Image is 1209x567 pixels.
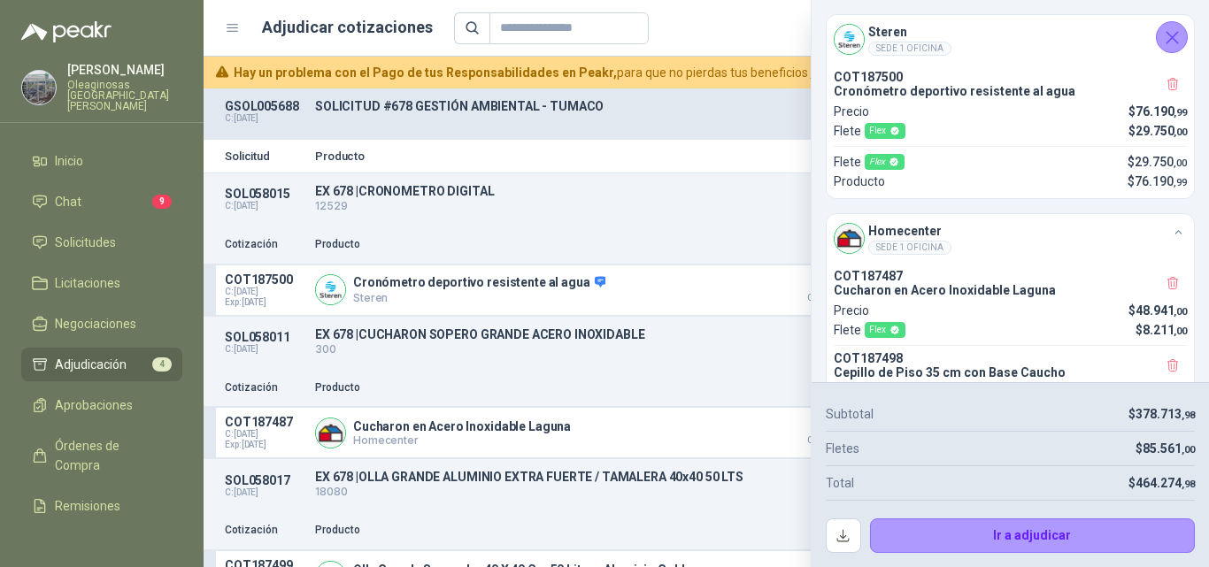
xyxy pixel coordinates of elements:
p: Fletes [826,439,859,458]
a: Solicitudes [21,226,182,259]
p: EX 678 | OLLA GRANDE ALUMINIO EXTRA FUERTE / TAMALERA 40x40 50 LTS [315,470,933,484]
p: Precio [781,379,869,396]
span: Exp: [DATE] [225,440,304,450]
span: ,00 [1174,306,1187,318]
span: Chat [55,192,81,211]
a: Aprobaciones [21,388,182,422]
a: Remisiones [21,489,182,523]
p: Flete [834,152,905,172]
span: para que no pierdas tus beneficios [234,63,932,82]
span: ,00 [1182,444,1195,456]
p: Precio [834,102,869,121]
span: C: [DATE] [225,287,304,297]
span: Licitaciones [55,273,120,293]
p: SOL058011 [225,330,304,344]
span: 76.190 [1136,104,1187,119]
p: $ [1128,121,1187,141]
span: 8.211 [1143,323,1187,337]
p: Oleaginosas [GEOGRAPHIC_DATA][PERSON_NAME] [67,80,182,111]
p: C: [DATE] [225,344,304,355]
span: 29.750 [1135,155,1187,169]
p: $ [1128,473,1195,493]
span: ,98 [1182,410,1195,421]
p: 12529 [315,198,933,215]
a: Adjudicación4 [21,348,182,381]
p: COT187487 [834,269,1187,283]
span: Crédito 30 días [781,436,869,445]
a: Negociaciones [21,307,182,341]
span: Exp: [DATE] [225,297,304,308]
p: $ [1128,301,1187,320]
p: Cotización [225,236,304,253]
span: ,99 [1174,107,1187,119]
span: 4 [152,357,172,372]
span: 76.190 [1135,174,1187,188]
span: 464.274 [1136,476,1195,490]
p: Precio [834,301,869,320]
img: Company Logo [22,71,56,104]
div: SEDE 1 OFICINA [868,241,951,255]
p: Flete [834,320,905,340]
div: Company LogoHomecenterSEDE 1 OFICINA [827,214,1194,262]
span: Solicitudes [55,233,116,252]
span: ,00 [1174,157,1187,169]
p: 300 [315,341,933,358]
img: Company Logo [316,275,345,304]
p: $ [1136,439,1195,458]
p: Cronómetro deportivo resistente al agua [353,275,605,291]
p: EX 678 | CUCHARON SOPERO GRANDE ACERO INOXIDABLE [315,327,933,341]
span: 29.750 [1136,124,1187,138]
a: Inicio [21,144,182,178]
p: C: [DATE] [225,201,304,211]
span: 378.713 [1136,407,1195,421]
p: Homecenter [353,433,571,447]
div: Flex [865,154,905,170]
p: Cotización [225,522,304,539]
p: GSOL005688 [225,99,304,113]
h4: Homecenter [868,221,951,241]
span: ,99 [1174,177,1187,188]
p: Precio [781,236,869,253]
p: [PERSON_NAME] [67,64,182,76]
p: COT187500 [225,272,304,287]
span: Órdenes de Compra [55,436,166,475]
a: Órdenes de Compra [21,429,182,482]
p: Steren [353,291,605,304]
p: COT187498 [834,351,1187,365]
span: Inicio [55,151,83,171]
p: 18080 [315,484,933,501]
p: $ 76.191 [781,272,869,303]
img: Company Logo [316,418,345,448]
div: Flex [865,322,905,338]
img: Logo peakr [21,21,112,42]
p: $ [1128,102,1187,121]
p: Producto [315,150,933,162]
span: Negociaciones [55,314,136,333]
span: ,98 [1182,479,1195,490]
a: Licitaciones [21,266,182,300]
p: $ [1136,320,1187,340]
p: SOLICITUD #678 GESTIÓN AMBIENTAL - TUMACO [315,99,933,113]
p: Cucharon en Acero Inoxidable Laguna [353,419,571,433]
p: $ [1128,404,1195,424]
span: ,00 [1174,326,1187,337]
p: COT187487 [225,415,304,429]
p: C: [DATE] [225,113,304,124]
p: Producto [315,522,770,539]
span: Adjudicación [55,355,127,374]
p: Total [826,473,854,493]
p: $ 48.941 [781,415,869,445]
p: Cucharon en Acero Inoxidable Laguna [834,283,1187,297]
p: Producto [315,379,770,396]
p: Cotización [225,379,304,396]
button: Ir a adjudicar [870,518,1196,554]
p: Cronómetro deportivo resistente al agua [834,84,1187,98]
p: SOL058015 [225,187,304,201]
p: $ [1128,172,1187,191]
p: EX 678 | CRONOMETRO DIGITAL [315,184,933,198]
p: Flete [834,121,905,141]
span: ,00 [1174,126,1187,138]
p: SOL058017 [225,473,304,487]
p: C: [DATE] [225,487,304,498]
p: $ [1128,152,1187,172]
